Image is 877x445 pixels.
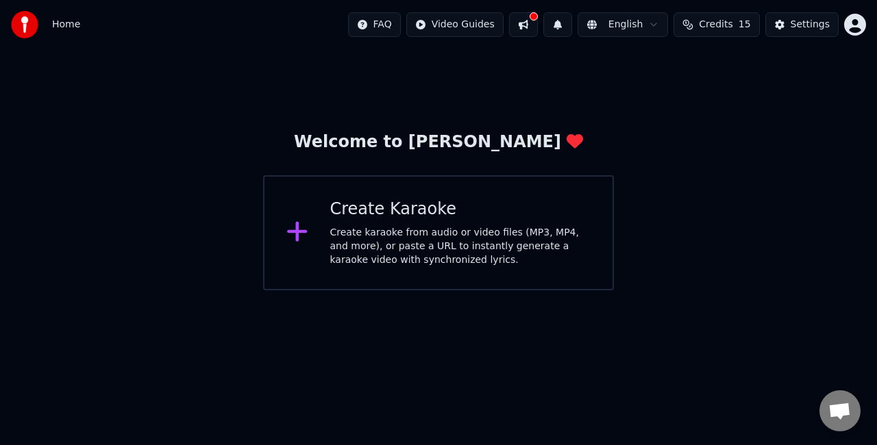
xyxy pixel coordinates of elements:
div: Create karaoke from audio or video files (MP3, MP4, and more), or paste a URL to instantly genera... [330,226,591,267]
a: Open chat [819,390,861,431]
div: Create Karaoke [330,199,591,220]
button: Video Guides [406,12,504,37]
button: FAQ [348,12,401,37]
img: youka [11,11,38,38]
button: Credits15 [674,12,759,37]
span: Credits [699,18,732,31]
nav: breadcrumb [52,18,80,31]
div: Settings [791,18,830,31]
div: Welcome to [PERSON_NAME] [294,131,583,153]
button: Settings [765,12,839,37]
span: Home [52,18,80,31]
span: 15 [739,18,751,31]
